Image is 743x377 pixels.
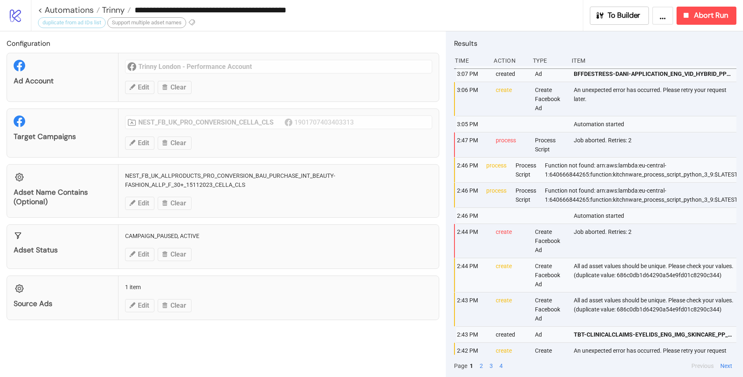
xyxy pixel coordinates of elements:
[573,116,738,132] div: Automation started
[574,66,733,82] a: BFFDESTRESS-DANI-APPLICATION_ENG_VID_HYBRID_PP_26022025_CC_SC12_USP7_TL_
[456,116,489,132] div: 3:05 PM
[590,7,649,25] button: To Builder
[100,5,125,15] span: Trinny
[677,7,736,25] button: Abort Run
[573,208,738,224] div: Automation started
[532,53,565,68] div: Type
[573,224,738,258] div: Job aborted. Retries: 2
[495,343,528,377] div: create
[534,82,567,116] div: Create Facebook Ad
[456,132,489,157] div: 2:47 PM
[477,361,485,370] button: 2
[456,208,489,224] div: 2:46 PM
[515,158,538,182] div: Process Script
[456,158,480,182] div: 2:46 PM
[493,53,526,68] div: Action
[456,66,489,82] div: 3:07 PM
[456,224,489,258] div: 2:44 PM
[456,258,489,292] div: 2:44 PM
[544,158,738,182] div: Function not found: arn:aws:lambda:eu-central-1:640666844265:function:kitchnware_process_script_p...
[495,82,528,116] div: create
[456,327,489,342] div: 2:43 PM
[694,11,728,20] span: Abort Run
[534,258,567,292] div: Create Facebook Ad
[573,292,738,326] div: All ad asset values should be unique. Please check your values.(duplicate value: 686c0db1d64290a5...
[454,53,487,68] div: Time
[495,132,528,157] div: process
[608,11,641,20] span: To Builder
[544,183,738,207] div: Function not found: arn:aws:lambda:eu-central-1:640666844265:function:kitchnware_process_script_p...
[534,66,567,82] div: Ad
[497,361,505,370] button: 4
[718,361,735,370] button: Next
[495,224,528,258] div: create
[534,343,567,377] div: Create Facebook Ad
[573,132,738,157] div: Job aborted. Retries: 2
[485,158,509,182] div: process
[107,17,186,28] div: Support multiple adset names
[574,69,733,78] span: BFFDESTRESS-DANI-APPLICATION_ENG_VID_HYBRID_PP_26022025_CC_SC12_USP7_TL_
[652,7,673,25] button: ...
[574,327,733,342] a: TBT-CLINICALCLAIMS-EYELIDS_ENG_IMG_SKINCARE_PP_26022025_CC_None_None_TL_
[454,38,736,49] h2: Results
[495,292,528,326] div: create
[485,183,509,207] div: process
[487,361,495,370] button: 3
[573,258,738,292] div: All ad asset values should be unique. Please check your values.(duplicate value: 686c0db1d64290a5...
[515,183,538,207] div: Process Script
[38,6,100,14] a: < Automations
[456,292,489,326] div: 2:43 PM
[7,38,439,49] h2: Configuration
[571,53,736,68] div: Item
[534,327,567,342] div: Ad
[534,132,567,157] div: Process Script
[456,183,480,207] div: 2:46 PM
[38,17,106,28] div: duplicate from ad IDs list
[573,343,738,377] div: An unexpected error has occurred. Please retry your request later.
[689,361,716,370] button: Previous
[495,327,528,342] div: created
[456,343,489,377] div: 2:42 PM
[100,6,131,14] a: Trinny
[454,361,467,370] span: Page
[574,330,733,339] span: TBT-CLINICALCLAIMS-EYELIDS_ENG_IMG_SKINCARE_PP_26022025_CC_None_None_TL_
[534,224,567,258] div: Create Facebook Ad
[495,258,528,292] div: create
[495,66,528,82] div: created
[573,82,738,116] div: An unexpected error has occurred. Please retry your request later.
[467,361,476,370] button: 1
[534,292,567,326] div: Create Facebook Ad
[456,82,489,116] div: 3:06 PM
